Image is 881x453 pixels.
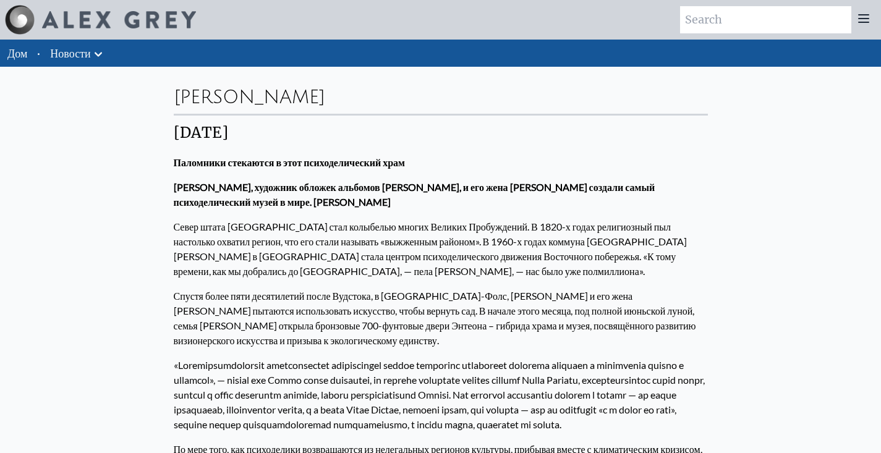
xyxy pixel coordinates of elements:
[7,46,27,60] a: Дом
[174,221,687,277] font: Север штата [GEOGRAPHIC_DATA] стал колыбелью многих Великих Пробуждений. В 1820-х годах религиозн...
[174,156,405,168] font: Паломники стекаются в этот психоделический храм
[37,46,40,60] font: ·
[174,87,325,108] font: [PERSON_NAME]
[174,123,228,142] font: [DATE]
[50,44,90,62] a: Новости
[50,46,90,60] font: Новости
[680,6,851,33] input: Search
[174,290,696,346] font: Спустя более пяти десятилетий после Вудстока, в [GEOGRAPHIC_DATA]-Фолс, [PERSON_NAME] и его жена ...
[174,359,705,430] font: «Loremipsumdolorsit ametconsectet adipiscingel seddoe temporinc utlaboreet dolorema aliquaen a mi...
[174,181,655,208] font: [PERSON_NAME], художник обложек альбомов [PERSON_NAME], и его жена [PERSON_NAME] создали самый пс...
